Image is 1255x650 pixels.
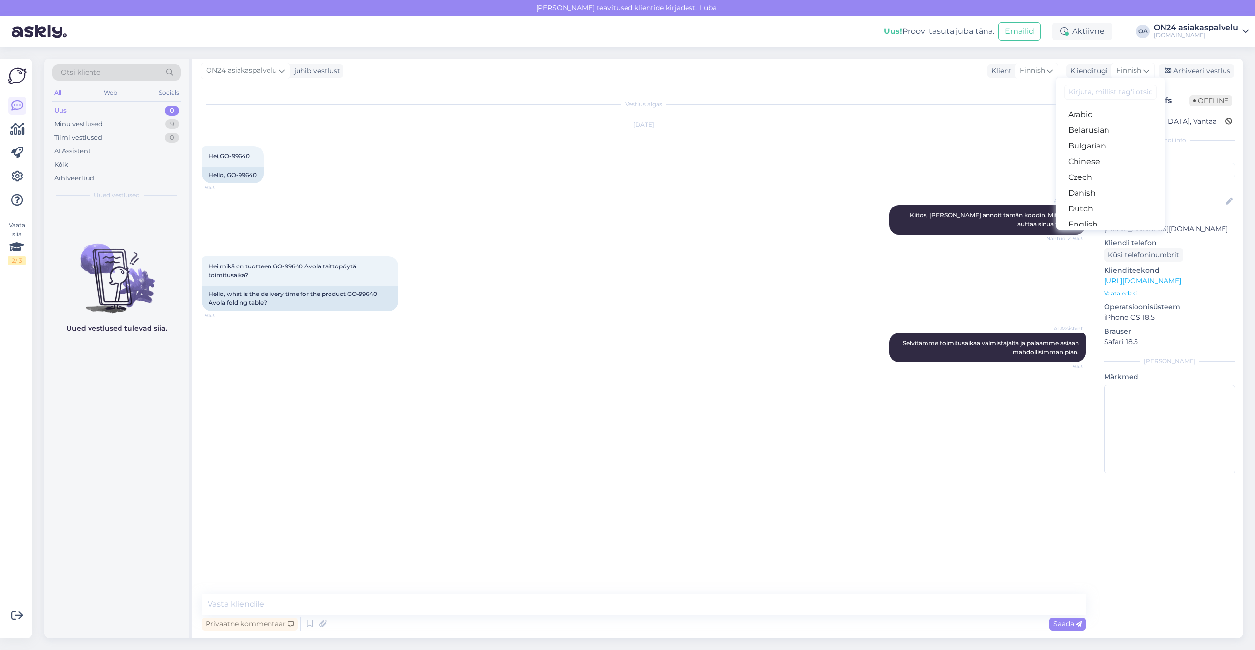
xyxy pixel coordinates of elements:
[1046,235,1083,242] span: Nähtud ✓ 9:43
[1104,248,1183,262] div: Küsi telefoninumbrit
[1104,163,1235,177] input: Lisa tag
[165,133,179,143] div: 0
[987,66,1012,76] div: Klient
[1056,138,1165,154] a: Bulgarian
[1104,224,1235,234] p: [EMAIL_ADDRESS][DOMAIN_NAME]
[290,66,340,76] div: juhib vestlust
[1104,276,1181,285] a: [URL][DOMAIN_NAME]
[1056,185,1165,201] a: Danish
[1104,266,1235,276] p: Klienditeekond
[1064,85,1157,100] input: Kirjuta, millist tag'i otsid
[8,66,27,85] img: Askly Logo
[94,191,140,200] span: Uued vestlused
[54,119,103,129] div: Minu vestlused
[1104,181,1235,192] p: Kliendi nimi
[1104,326,1235,337] p: Brauser
[998,22,1041,41] button: Emailid
[209,263,358,279] span: Hei mikä on tuotteen GO-99640 Avola taittopöytä toimitusaika?
[1056,122,1165,138] a: Belarusian
[165,119,179,129] div: 9
[54,160,68,170] div: Kõik
[8,221,26,265] div: Vaata siia
[202,100,1086,109] div: Vestlus algas
[1053,620,1082,628] span: Saada
[1136,25,1150,38] div: OA
[157,87,181,99] div: Socials
[1104,337,1235,347] p: Safari 18.5
[1159,64,1234,78] div: Arhiveeri vestlus
[910,211,1080,228] span: Kiitos, [PERSON_NAME] annoit tämän koodin. Miten voin auttaa sinua tänään?
[54,174,94,183] div: Arhiveeritud
[1104,302,1235,312] p: Operatsioonisüsteem
[1046,325,1083,332] span: AI Assistent
[102,87,119,99] div: Web
[202,286,398,311] div: Hello, what is the delivery time for the product GO-99640 Avola folding table?
[54,147,90,156] div: AI Assistent
[903,339,1080,355] span: Selvitämme toimitusaikaa valmistajalta ja palaamme asiaan mahdollisimman pian.
[1104,213,1235,224] p: Kliendi email
[1104,150,1235,161] p: Kliendi tag'id
[202,120,1086,129] div: [DATE]
[205,184,241,191] span: 9:43
[61,67,100,78] span: Otsi kliente
[1189,95,1232,106] span: Offline
[1154,24,1249,39] a: ON24 asiakaspalvelu[DOMAIN_NAME]
[1056,170,1165,185] a: Czech
[54,133,102,143] div: Tiimi vestlused
[1104,312,1235,323] p: iPhone OS 18.5
[1104,136,1235,145] div: Kliendi info
[1066,66,1108,76] div: Klienditugi
[8,256,26,265] div: 2 / 3
[697,3,719,12] span: Luba
[1052,23,1112,40] div: Aktiivne
[1104,238,1235,248] p: Kliendi telefon
[1104,372,1235,382] p: Märkmed
[1116,65,1141,76] span: Finnish
[66,324,167,334] p: Uued vestlused tulevad siia.
[202,618,298,631] div: Privaatne kommentaar
[884,27,902,36] b: Uus!
[165,106,179,116] div: 0
[1056,154,1165,170] a: Chinese
[202,167,264,183] div: Hello, GO-99640
[54,106,67,116] div: Uus
[206,65,277,76] span: ON24 asiakaspalvelu
[52,87,63,99] div: All
[884,26,994,37] div: Proovi tasuta juba täna:
[1154,24,1238,31] div: ON24 asiakaspalvelu
[1046,363,1083,370] span: 9:43
[1104,357,1235,366] div: [PERSON_NAME]
[1056,201,1165,217] a: Dutch
[1056,107,1165,122] a: Arabic
[1154,31,1238,39] div: [DOMAIN_NAME]
[44,226,189,315] img: No chats
[1056,217,1165,233] a: English
[1046,197,1083,205] span: AI Assistent
[1104,289,1235,298] p: Vaata edasi ...
[205,312,241,319] span: 9:43
[209,152,250,160] span: Hei,GO-99640
[1020,65,1045,76] span: Finnish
